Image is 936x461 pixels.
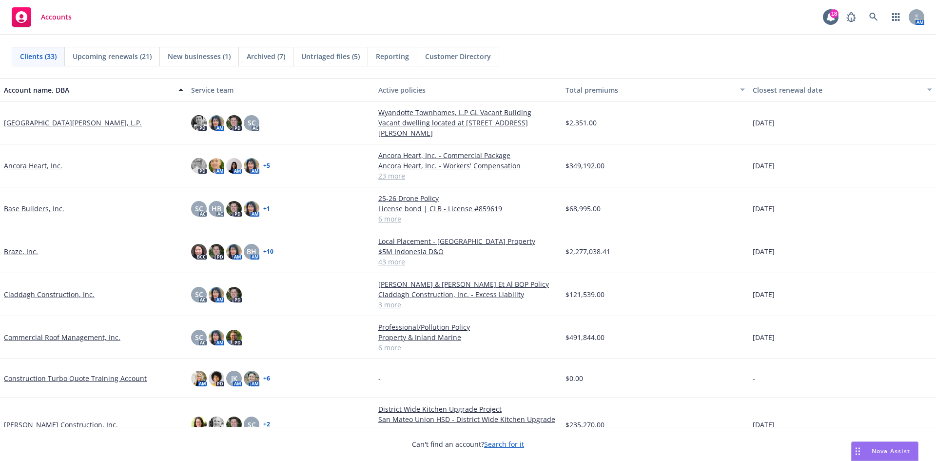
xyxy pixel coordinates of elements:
[565,332,604,342] span: $491,844.00
[4,332,120,342] a: Commercial Roof Management, Inc.
[209,287,224,302] img: photo
[191,85,370,95] div: Service team
[378,85,558,95] div: Active policies
[168,51,231,61] span: New businesses (1)
[244,158,259,174] img: photo
[4,85,173,95] div: Account name, DBA
[4,289,95,300] a: Claddagh Construction, Inc.
[378,332,558,342] a: Property & Inland Marine
[209,115,224,131] img: photo
[378,322,558,332] a: Professional/Pollution Policy
[753,289,775,300] span: [DATE]
[753,118,775,128] span: [DATE]
[749,78,936,101] button: Closest renewal date
[263,421,270,427] a: + 2
[263,376,270,381] a: + 6
[378,160,558,171] a: Ancora Heart, Inc. - Workers' Compensation
[226,244,242,260] img: photo
[565,118,597,128] span: $2,351.00
[191,244,207,260] img: photo
[562,78,749,101] button: Total premiums
[20,51,57,61] span: Clients (33)
[378,118,558,138] a: Vacant dwelling located at [STREET_ADDRESS][PERSON_NAME]
[263,206,270,212] a: + 1
[244,201,259,217] img: photo
[209,244,224,260] img: photo
[301,51,360,61] span: Untriaged files (5)
[378,150,558,160] a: Ancora Heart, Inc. - Commercial Package
[209,417,224,432] img: photo
[852,442,864,461] div: Drag to move
[247,246,256,257] span: BH
[263,249,273,255] a: + 10
[753,160,775,171] span: [DATE]
[8,3,76,31] a: Accounts
[565,289,604,300] span: $121,539.00
[378,300,558,310] a: 3 more
[4,160,62,171] a: Ancora Heart, Inc.
[187,78,374,101] button: Service team
[851,441,918,461] button: Nova Assist
[753,420,775,430] span: [DATE]
[4,246,38,257] a: Braze, Inc.
[41,13,72,21] span: Accounts
[378,257,558,267] a: 43 more
[484,440,524,449] a: Search for it
[376,51,409,61] span: Reporting
[231,373,237,383] span: JK
[565,420,604,430] span: $235,270.00
[247,51,285,61] span: Archived (7)
[226,330,242,345] img: photo
[248,420,256,430] span: SC
[226,115,242,131] img: photo
[565,85,734,95] div: Total premiums
[378,373,381,383] span: -
[378,404,558,414] a: District Wide Kitchen Upgrade Project
[191,115,207,131] img: photo
[4,420,118,430] a: [PERSON_NAME] Construction, Inc.
[378,279,558,289] a: [PERSON_NAME] & [PERSON_NAME] Et Al BOP Policy
[565,160,604,171] span: $349,192.00
[226,417,242,432] img: photo
[565,203,601,214] span: $68,995.00
[753,203,775,214] span: [DATE]
[378,289,558,300] a: Claddagh Construction, Inc. - Excess Liability
[753,246,775,257] span: [DATE]
[374,78,562,101] button: Active policies
[195,332,203,342] span: SC
[872,447,910,455] span: Nova Assist
[753,373,755,383] span: -
[195,289,203,300] span: SC
[248,118,256,128] span: SC
[191,158,207,174] img: photo
[378,107,558,118] a: Wyandotte Townhomes, L.P GL Vacant Building
[841,7,861,27] a: Report a Bug
[195,203,203,214] span: SC
[425,51,491,61] span: Customer Directory
[226,201,242,217] img: photo
[864,7,883,27] a: Search
[565,246,610,257] span: $2,277,038.41
[565,373,583,383] span: $0.00
[212,203,221,214] span: HB
[378,414,558,435] a: San Mateo Union HSD - District Wide Kitchen Upgrade Project
[378,203,558,214] a: License bond | CLB - License #859619
[378,236,558,246] a: Local Placement - [GEOGRAPHIC_DATA] Property
[244,371,259,386] img: photo
[4,373,147,383] a: Construction Turbo Quote Training Account
[209,371,224,386] img: photo
[4,118,142,128] a: [GEOGRAPHIC_DATA][PERSON_NAME], L.P.
[378,246,558,257] a: $5M Indonesia D&O
[753,85,921,95] div: Closest renewal date
[753,332,775,342] span: [DATE]
[226,287,242,302] img: photo
[830,9,838,18] div: 18
[378,342,558,353] a: 6 more
[191,371,207,386] img: photo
